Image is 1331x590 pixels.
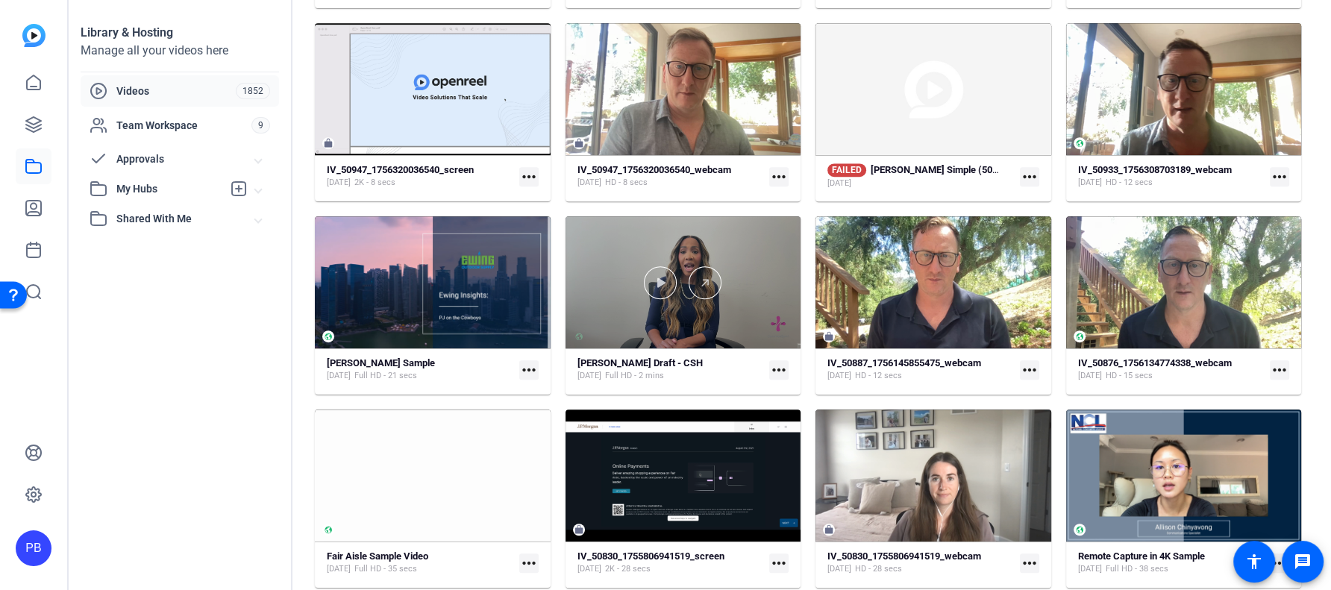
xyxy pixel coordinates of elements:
img: blue-gradient.svg [22,24,46,47]
span: HD - 28 secs [855,563,902,575]
span: HD - 12 secs [1106,177,1153,189]
a: IV_50947_1756320036540_webcam[DATE]HD - 8 secs [577,164,764,189]
a: [PERSON_NAME] Draft - CSH[DATE]Full HD - 2 mins [577,357,764,382]
div: Library & Hosting [81,24,279,42]
span: FAILED [827,163,866,177]
span: HD - 12 secs [855,370,902,382]
span: Shared With Me [116,211,255,227]
strong: IV_50830_1755806941519_webcam [827,550,981,562]
span: [DATE] [577,563,601,575]
span: 2K - 28 secs [605,563,651,575]
span: Full HD - 2 mins [605,370,664,382]
mat-icon: more_horiz [1270,553,1289,573]
span: [DATE] [327,563,351,575]
span: HD - 8 secs [605,177,648,189]
mat-expansion-panel-header: Shared With Me [81,204,279,233]
mat-icon: more_horiz [1270,167,1289,186]
mat-icon: more_horiz [1020,360,1039,380]
mat-icon: more_horiz [519,167,539,186]
mat-expansion-panel-header: My Hubs [81,174,279,204]
a: IV_50876_1756134774338_webcam[DATE]HD - 15 secs [1078,357,1265,382]
strong: IV_50947_1756320036540_webcam [577,164,731,175]
strong: [PERSON_NAME] Sample [327,357,435,368]
a: IV_50947_1756320036540_screen[DATE]2K - 8 secs [327,164,513,189]
span: 9 [251,117,270,134]
a: FAILED[PERSON_NAME] Simple (50944) - Copy[DATE] [827,163,1014,189]
span: [DATE] [327,370,351,382]
mat-icon: more_horiz [519,553,539,573]
span: [DATE] [827,563,851,575]
strong: [PERSON_NAME] Simple (50944) - Copy [871,164,1042,175]
span: My Hubs [116,181,222,197]
mat-icon: more_horiz [1270,360,1289,380]
strong: IV_50876_1756134774338_webcam [1078,357,1232,368]
span: [DATE] [827,178,851,189]
strong: Fair Aisle Sample Video [327,550,428,562]
a: IV_50830_1755806941519_webcam[DATE]HD - 28 secs [827,550,1014,575]
strong: Remote Capture in 4K Sample [1078,550,1205,562]
span: 1852 [236,83,270,99]
a: IV_50830_1755806941519_screen[DATE]2K - 28 secs [577,550,764,575]
mat-icon: more_horiz [769,167,789,186]
span: [DATE] [1078,563,1102,575]
span: Full HD - 21 secs [354,370,417,382]
mat-icon: more_horiz [1020,167,1039,186]
div: Manage all your videos here [81,42,279,60]
span: [DATE] [1078,177,1102,189]
strong: IV_50830_1755806941519_screen [577,550,724,562]
a: Fair Aisle Sample Video[DATE]Full HD - 35 secs [327,550,513,575]
span: HD - 15 secs [1106,370,1153,382]
span: Full HD - 35 secs [354,563,417,575]
span: Approvals [116,151,255,167]
a: IV_50933_1756308703189_webcam[DATE]HD - 12 secs [1078,164,1265,189]
strong: IV_50887_1756145855475_webcam [827,357,981,368]
strong: [PERSON_NAME] Draft - CSH [577,357,703,368]
a: IV_50887_1756145855475_webcam[DATE]HD - 12 secs [827,357,1014,382]
mat-icon: accessibility [1245,553,1263,571]
span: [DATE] [1078,370,1102,382]
mat-icon: message [1294,553,1312,571]
mat-expansion-panel-header: Approvals [81,144,279,174]
span: [DATE] [577,177,601,189]
mat-icon: more_horiz [769,553,789,573]
span: Full HD - 38 secs [1106,563,1168,575]
mat-icon: more_horiz [519,360,539,380]
a: Remote Capture in 4K Sample[DATE]Full HD - 38 secs [1078,550,1265,575]
span: Videos [116,84,236,98]
span: 2K - 8 secs [354,177,395,189]
mat-icon: more_horiz [769,360,789,380]
strong: IV_50947_1756320036540_screen [327,164,474,175]
span: [DATE] [827,370,851,382]
span: Team Workspace [116,118,251,133]
span: [DATE] [327,177,351,189]
strong: IV_50933_1756308703189_webcam [1078,164,1232,175]
mat-icon: more_horiz [1020,553,1039,573]
a: [PERSON_NAME] Sample[DATE]Full HD - 21 secs [327,357,513,382]
span: [DATE] [577,370,601,382]
div: PB [16,530,51,566]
